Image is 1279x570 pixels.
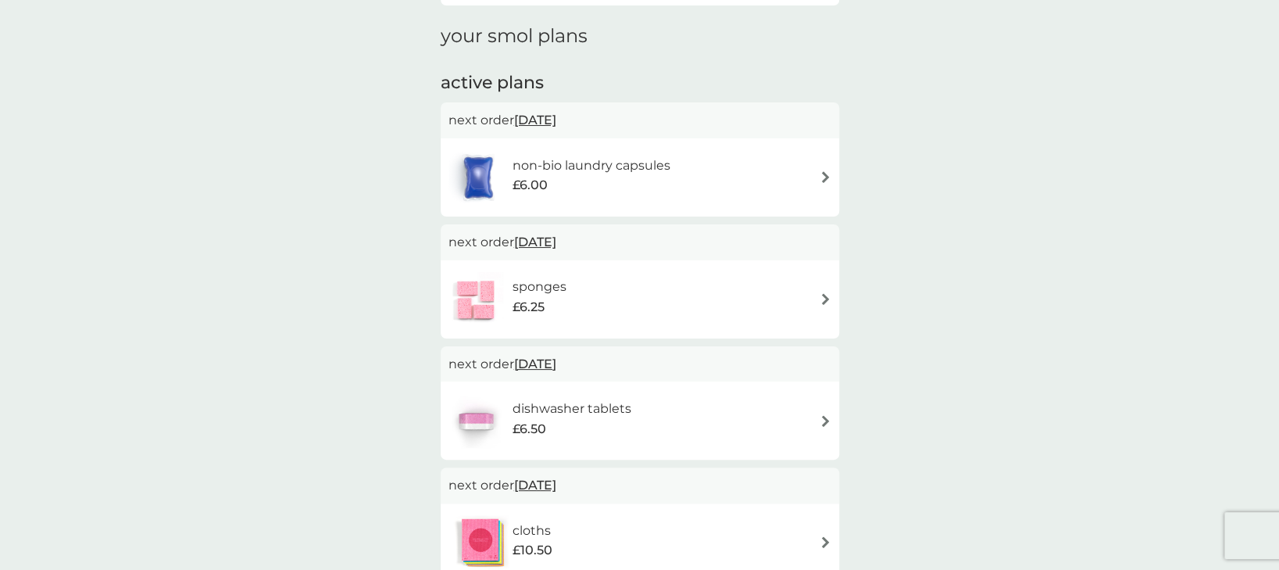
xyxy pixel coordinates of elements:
h6: sponges [512,277,566,297]
img: sponges [448,272,503,327]
h6: dishwasher tablets [512,399,631,419]
span: [DATE] [514,105,556,135]
span: £6.00 [512,175,547,195]
p: next order [448,354,831,375]
p: next order [448,232,831,253]
img: arrow right [820,171,831,183]
span: £6.50 [512,419,545,439]
span: £6.25 [512,297,544,317]
img: dishwasher tablets [448,393,503,448]
span: [DATE] [514,349,556,379]
img: non-bio laundry capsules [448,150,508,205]
img: cloths [448,515,513,570]
h6: non-bio laundry capsules [512,156,670,176]
span: [DATE] [514,470,556,500]
img: arrow right [820,415,831,427]
span: [DATE] [514,227,556,257]
p: next order [448,110,831,131]
span: £10.50 [513,540,552,561]
h2: active plans [441,71,839,95]
p: next order [448,475,831,496]
img: arrow right [820,536,831,548]
h1: your smol plans [441,25,839,48]
img: arrow right [820,293,831,305]
h6: cloths [513,521,552,541]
